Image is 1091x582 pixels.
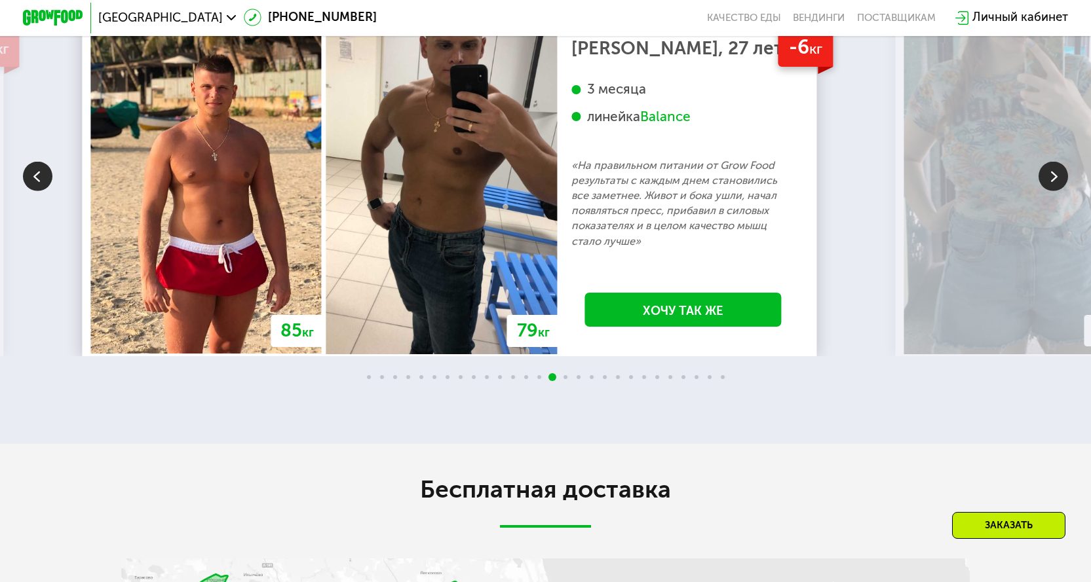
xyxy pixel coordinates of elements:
div: Balance [640,108,691,126]
div: Заказать [952,512,1065,539]
p: «На правильном питании от Grow Food результаты с каждым днем становились все заметнее. Живот и бо... [571,158,794,249]
div: 3 месяца [571,81,794,98]
h2: Бесплатная доставка [121,475,970,505]
img: Slide left [23,162,52,191]
img: Slide right [1039,162,1068,191]
a: Качество еды [707,12,781,24]
a: Вендинги [793,12,845,24]
span: [GEOGRAPHIC_DATA] [98,12,223,24]
div: линейка [571,108,794,126]
span: кг [809,40,822,58]
div: поставщикам [857,12,936,24]
a: Хочу так же [584,293,782,327]
a: [PHONE_NUMBER] [244,9,377,27]
span: кг [302,325,314,340]
div: [PERSON_NAME], 27 лет [571,41,794,56]
span: кг [538,325,550,340]
div: 85 [271,315,324,346]
div: -6 [778,28,833,67]
div: 79 [507,315,560,346]
div: Личный кабинет [972,9,1068,27]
